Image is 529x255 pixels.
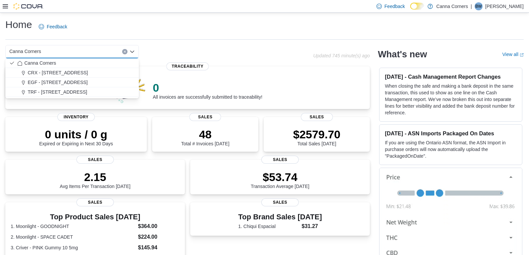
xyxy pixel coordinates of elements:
h3: [DATE] - Cash Management Report Changes [385,73,517,80]
p: $53.74 [251,170,309,184]
img: Cova [13,3,43,10]
h3: Top Product Sales [DATE] [11,213,180,221]
p: [PERSON_NAME] [485,2,524,10]
div: Expired or Expiring in Next 30 Days [39,128,113,146]
p: 2.15 [60,170,130,184]
p: | [471,2,472,10]
p: If you are using the Ontario ASN format, the ASN Import in purchase orders will now automatically... [385,139,517,159]
dt: 1. Moonlight - GOODNIGHT [11,223,136,230]
h2: What's new [378,49,427,60]
span: BW [475,2,482,10]
div: Avg Items Per Transaction [DATE] [60,170,130,189]
a: View allExternal link [502,52,524,57]
svg: External link [520,53,524,57]
p: 0 [153,81,262,94]
span: Canna Corners [9,47,41,55]
button: Canna Corners [5,58,139,68]
p: 0 units / 0 g [39,128,113,141]
span: Sales [261,156,299,164]
button: CRX - [STREET_ADDRESS] [5,68,139,78]
dd: $145.94 [138,244,180,252]
dd: $31.27 [302,222,322,230]
input: Dark Mode [410,3,424,10]
span: Canna Corners [24,60,56,66]
p: 48 [181,128,229,141]
span: EGF - [STREET_ADDRESS] [28,79,88,86]
button: Clear input [122,49,127,54]
p: $2579.70 [293,128,340,141]
span: Sales [301,113,332,121]
span: TRF - [STREET_ADDRESS] [28,89,87,95]
div: Brice Wieg [475,2,483,10]
div: Total # Invoices [DATE] [181,128,229,146]
span: Sales [261,198,299,206]
div: All invoices are successfully submitted to traceability! [153,81,262,100]
span: Sales [189,113,221,121]
a: Feedback [36,20,70,33]
span: Feedback [47,23,67,30]
p: Canna Corners [436,2,468,10]
div: Total Sales [DATE] [293,128,340,146]
span: CRX - [STREET_ADDRESS] [28,69,88,76]
h3: [DATE] - ASN Imports Packaged On Dates [385,130,517,137]
button: Close list of options [129,49,135,54]
span: Feedback [384,3,405,10]
span: Inventory [57,113,95,121]
p: Updated 745 minute(s) ago [313,53,370,58]
dd: $224.00 [138,233,180,241]
span: Sales [76,198,114,206]
p: When closing the safe and making a bank deposit in the same transaction, this used to show as one... [385,83,517,116]
dt: 1. Chiqui Espacial [238,223,299,230]
span: Traceability [167,62,209,70]
h3: Top Brand Sales [DATE] [238,213,322,221]
span: Sales [76,156,114,164]
button: TRF - [STREET_ADDRESS] [5,87,139,97]
dd: $364.00 [138,222,180,230]
dt: 3. Criver - PINK Gummy 10 5mg [11,244,136,251]
div: Choose from the following options [5,58,139,97]
button: EGF - [STREET_ADDRESS] [5,78,139,87]
dt: 2. Moonlight - SPACE CADET [11,234,136,240]
div: Transaction Average [DATE] [251,170,309,189]
h1: Home [5,18,32,31]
